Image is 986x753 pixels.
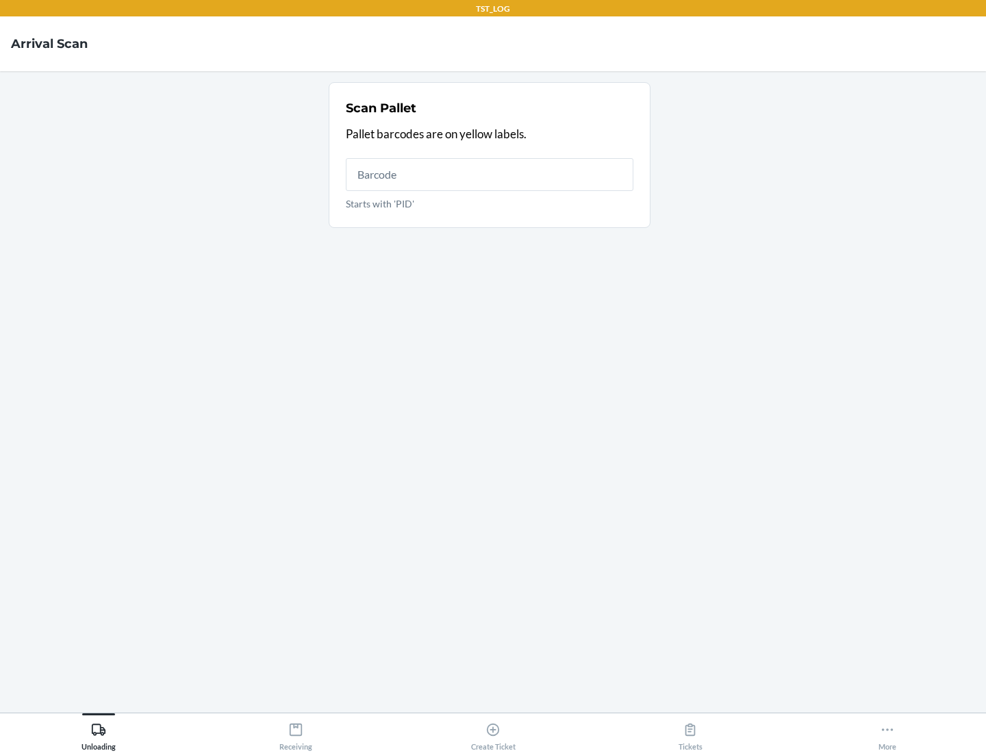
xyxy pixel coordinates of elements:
[197,713,394,751] button: Receiving
[346,196,633,211] p: Starts with 'PID'
[346,99,416,117] h2: Scan Pallet
[878,717,896,751] div: More
[11,35,88,53] h4: Arrival Scan
[346,125,633,143] p: Pallet barcodes are on yellow labels.
[789,713,986,751] button: More
[346,158,633,191] input: Starts with 'PID'
[592,713,789,751] button: Tickets
[679,717,703,751] div: Tickets
[394,713,592,751] button: Create Ticket
[81,717,116,751] div: Unloading
[279,717,312,751] div: Receiving
[471,717,516,751] div: Create Ticket
[476,3,510,15] p: TST_LOG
